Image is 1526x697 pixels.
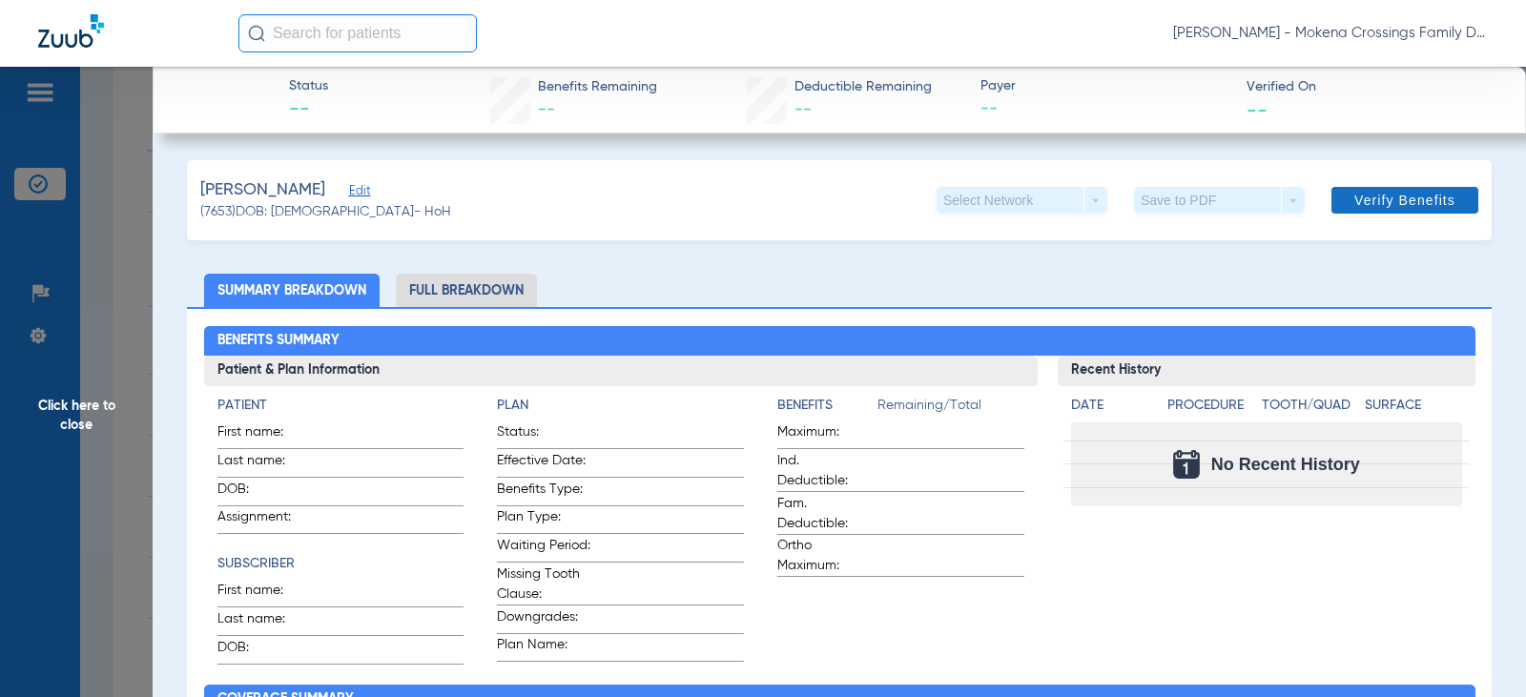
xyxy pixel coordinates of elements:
h4: Surface [1365,396,1461,416]
span: -- [1247,99,1268,119]
span: Benefits Type: [497,480,590,505]
h4: Procedure [1167,396,1254,416]
span: First name: [217,581,311,606]
h3: Recent History [1058,356,1474,386]
span: Assignment: [217,507,311,533]
span: Status [289,76,328,96]
li: Summary Breakdown [204,274,380,307]
span: -- [794,101,812,118]
h4: Benefits [777,396,877,416]
span: Last name: [217,451,311,477]
app-breakdown-title: Procedure [1167,396,1254,422]
span: Deductible Remaining [794,77,932,97]
span: Missing Tooth Clause: [497,564,590,605]
span: Downgrades: [497,607,590,633]
img: Search Icon [248,25,265,42]
app-breakdown-title: Date [1071,396,1151,422]
span: Last name: [217,609,311,635]
img: Calendar [1173,450,1200,479]
h4: Subscriber [217,554,464,574]
span: Status: [497,422,590,448]
h3: Patient & Plan Information [204,356,1039,386]
span: Remaining/Total [877,396,1024,422]
span: Plan Name: [497,635,590,661]
span: Ind. Deductible: [777,451,871,491]
span: Verified On [1247,77,1495,97]
h4: Date [1071,396,1151,416]
h4: Tooth/Quad [1262,396,1358,416]
span: Payer [980,76,1229,96]
li: Full Breakdown [396,274,537,307]
span: Benefits Remaining [538,77,657,97]
span: Fam. Deductible: [777,494,871,534]
app-breakdown-title: Tooth/Quad [1262,396,1358,422]
span: Maximum: [777,422,871,448]
span: Effective Date: [497,451,590,477]
app-breakdown-title: Benefits [777,396,877,422]
span: [PERSON_NAME] [200,178,325,202]
input: Search for patients [238,14,477,52]
img: Zuub Logo [38,14,104,48]
span: Waiting Period: [497,536,590,562]
span: (7653) DOB: [DEMOGRAPHIC_DATA] - HoH [200,202,451,222]
span: Edit [349,184,366,202]
span: -- [980,97,1229,121]
span: [PERSON_NAME] - Mokena Crossings Family Dental [1173,24,1488,43]
span: Verify Benefits [1354,193,1455,208]
h4: Patient [217,396,464,416]
span: -- [289,97,328,124]
app-breakdown-title: Surface [1365,396,1461,422]
span: -- [538,101,555,118]
span: First name: [217,422,311,448]
span: DOB: [217,480,311,505]
span: Plan Type: [497,507,590,533]
h2: Benefits Summary [204,326,1475,357]
h4: Plan [497,396,744,416]
button: Verify Benefits [1331,187,1478,214]
span: DOB: [217,638,311,664]
span: No Recent History [1211,455,1360,474]
span: Ortho Maximum: [777,536,871,576]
